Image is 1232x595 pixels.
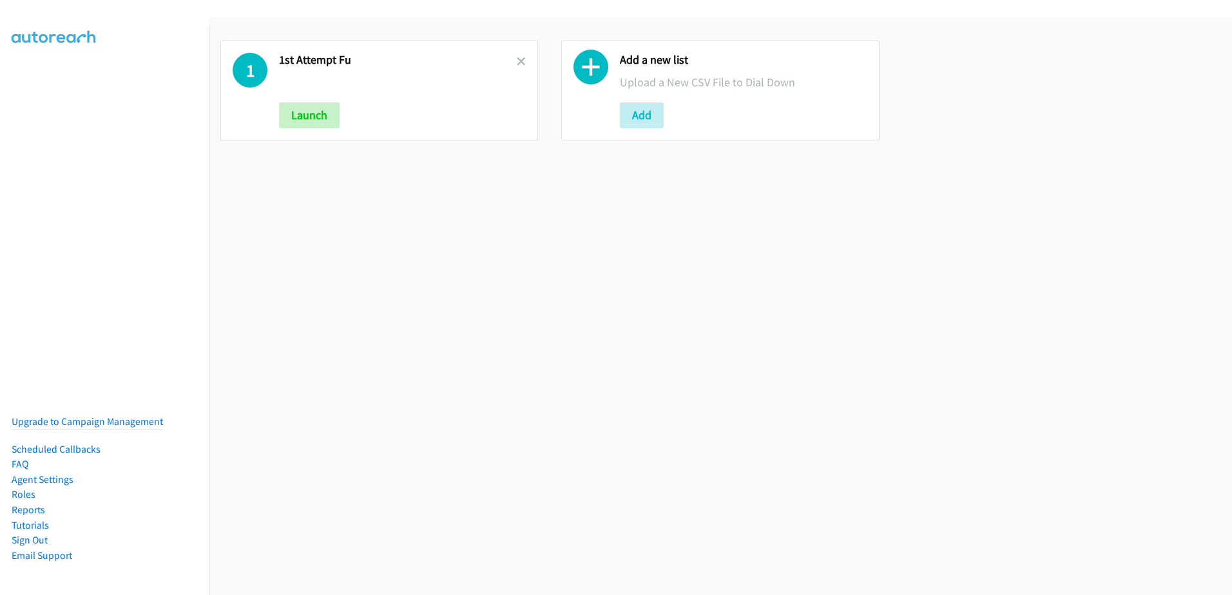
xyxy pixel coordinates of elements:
h2: Add a new list [620,53,867,68]
a: Upgrade to Campaign Management [12,415,163,428]
a: Email Support [12,549,72,562]
a: Roles [12,488,35,500]
a: Agent Settings [12,473,73,486]
button: Add [620,102,664,128]
h2: 1st Attempt Fu [279,53,517,68]
h1: 1 [233,53,267,88]
a: Tutorials [12,519,49,531]
a: Scheduled Callbacks [12,443,101,455]
a: Sign Out [12,534,48,546]
a: FAQ [12,458,28,470]
a: Reports [12,504,45,516]
button: Launch [279,102,340,128]
p: Upload a New CSV File to Dial Down [620,73,867,91]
